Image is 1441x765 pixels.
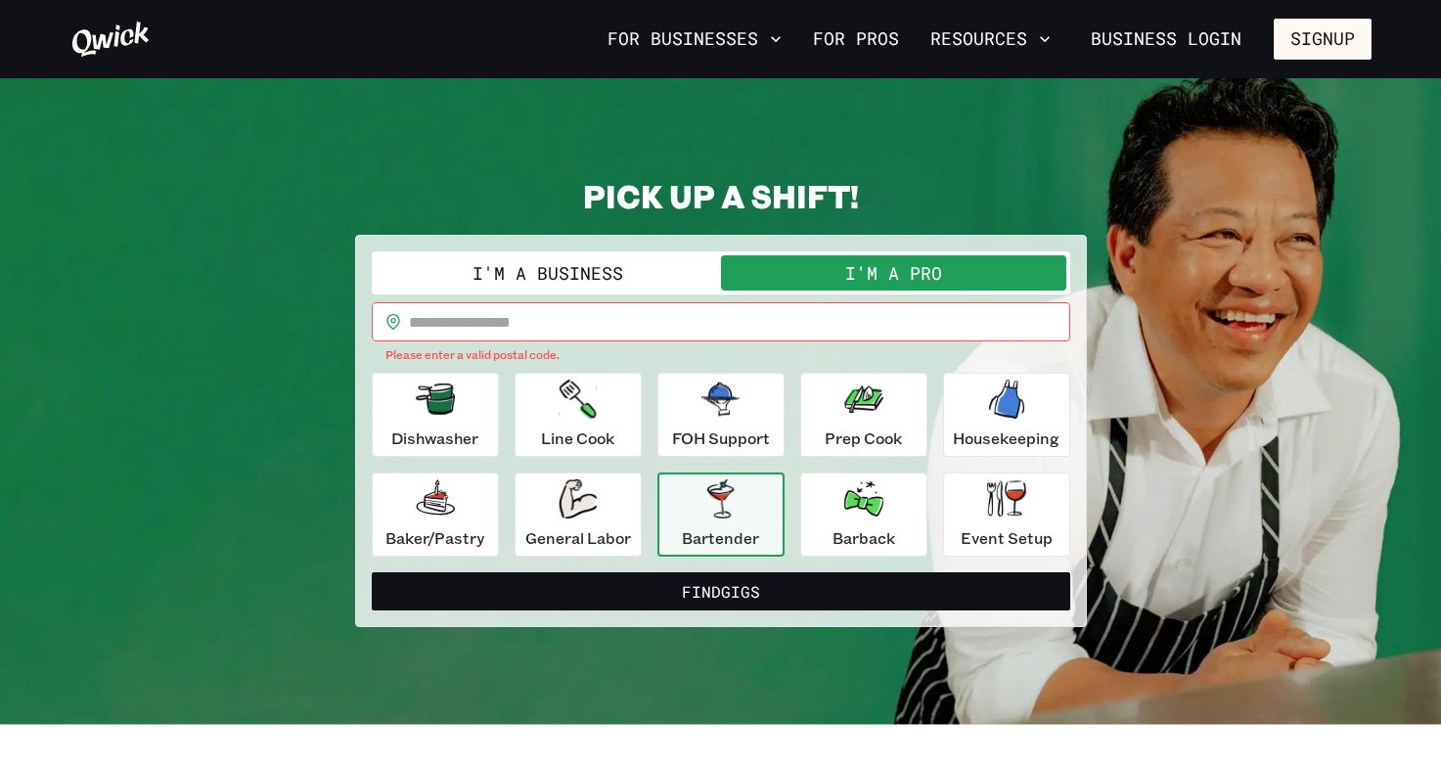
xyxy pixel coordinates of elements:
p: Prep Cook [825,427,902,450]
button: Event Setup [943,472,1070,557]
p: Dishwasher [391,427,478,450]
button: FindGigs [372,572,1070,611]
button: General Labor [515,472,642,557]
button: Housekeeping [943,373,1070,457]
button: Resources [923,22,1058,56]
button: Dishwasher [372,373,499,457]
a: Business Login [1074,19,1258,60]
button: Prep Cook [800,373,927,457]
p: Please enter a valid postal code. [385,345,1057,365]
button: Baker/Pastry [372,472,499,557]
button: Barback [800,472,927,557]
p: Housekeeping [953,427,1059,450]
p: Baker/Pastry [385,526,484,550]
p: Event Setup [961,526,1053,550]
p: Bartender [682,526,759,550]
button: Signup [1274,19,1372,60]
button: Line Cook [515,373,642,457]
h2: PICK UP A SHIFT! [355,176,1087,215]
a: For Pros [805,22,907,56]
button: I'm a Business [376,255,721,291]
button: FOH Support [657,373,785,457]
button: Bartender [657,472,785,557]
p: Line Cook [541,427,614,450]
p: FOH Support [672,427,770,450]
p: Barback [833,526,895,550]
p: General Labor [525,526,631,550]
button: I'm a Pro [721,255,1066,291]
button: For Businesses [600,22,789,56]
